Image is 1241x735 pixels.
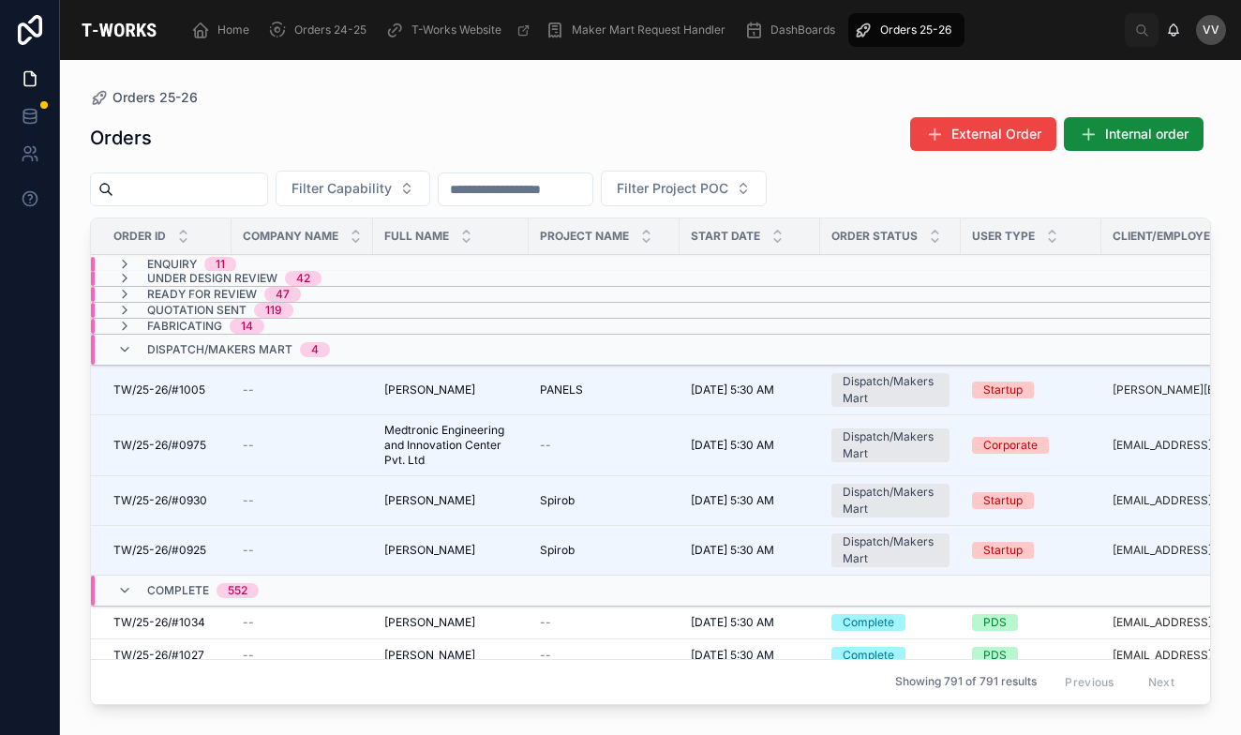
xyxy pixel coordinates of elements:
[540,229,629,244] span: Project Name
[243,615,254,630] span: --
[113,493,207,508] span: TW/25-26/#0930
[292,179,392,198] span: Filter Capability
[691,648,809,663] a: [DATE] 5:30 AM
[147,303,247,318] span: Quotation Sent
[843,373,938,407] div: Dispatch/Makers Mart
[276,287,290,302] div: 47
[113,438,206,453] span: TW/25-26/#0975
[843,484,938,517] div: Dispatch/Makers Mart
[384,382,475,397] span: [PERSON_NAME]
[972,492,1090,509] a: Startup
[1064,117,1204,151] button: Internal order
[540,493,575,508] span: Spirob
[178,9,1125,51] div: scrollable content
[147,319,222,334] span: Fabricating
[951,125,1041,143] span: External Order
[265,303,282,318] div: 119
[691,615,809,630] a: [DATE] 5:30 AM
[113,648,204,663] span: TW/25-26/#1027
[617,179,728,198] span: Filter Project POC
[910,117,1056,151] button: External Order
[691,648,774,663] span: [DATE] 5:30 AM
[113,229,166,244] span: Order ID
[241,319,253,334] div: 14
[983,437,1038,454] div: Corporate
[540,438,551,453] span: --
[831,484,949,517] a: Dispatch/Makers Mart
[831,647,949,664] a: Complete
[384,615,517,630] a: [PERSON_NAME]
[983,382,1023,398] div: Startup
[147,257,197,272] span: Enquiry
[113,382,220,397] a: TW/25-26/#1005
[294,22,366,37] span: Orders 24-25
[147,342,292,357] span: Dispatch/Makers Mart
[147,583,209,598] span: Complete
[147,287,257,302] span: Ready for Review
[895,675,1037,690] span: Showing 791 of 791 results
[540,543,575,558] span: Spirob
[384,229,449,244] span: Full Name
[113,615,220,630] a: TW/25-26/#1034
[147,271,277,286] span: Under Design Review
[540,543,668,558] a: Spirob
[691,229,760,244] span: Start Date
[540,13,739,47] a: Maker Mart Request Handler
[691,543,774,558] span: [DATE] 5:30 AM
[880,22,951,37] span: Orders 25-26
[540,615,551,630] span: --
[572,22,725,37] span: Maker Mart Request Handler
[243,438,254,453] span: --
[1105,125,1189,143] span: Internal order
[831,428,949,462] a: Dispatch/Makers Mart
[113,615,205,630] span: TW/25-26/#1034
[90,125,152,151] h1: Orders
[113,543,220,558] a: TW/25-26/#0925
[113,438,220,453] a: TW/25-26/#0975
[243,382,254,397] span: --
[770,22,835,37] span: DashBoards
[540,438,668,453] a: --
[384,493,475,508] span: [PERSON_NAME]
[113,543,206,558] span: TW/25-26/#0925
[831,533,949,567] a: Dispatch/Makers Mart
[243,648,254,663] span: --
[972,382,1090,398] a: Startup
[972,229,1035,244] span: User Type
[843,533,938,567] div: Dispatch/Makers Mart
[411,22,501,37] span: T-Works Website
[384,648,517,663] a: [PERSON_NAME]
[983,542,1023,559] div: Startup
[216,257,225,272] div: 11
[540,648,551,663] span: --
[243,648,362,663] a: --
[113,382,205,397] span: TW/25-26/#1005
[843,614,894,631] div: Complete
[831,614,949,631] a: Complete
[113,493,220,508] a: TW/25-26/#0930
[243,543,362,558] a: --
[384,423,517,468] a: Medtronic Engineering and Innovation Center Pvt. Ltd
[243,229,338,244] span: Company Name
[848,13,964,47] a: Orders 25-26
[217,22,249,37] span: Home
[243,543,254,558] span: --
[384,382,517,397] a: [PERSON_NAME]
[90,88,198,107] a: Orders 25-26
[831,229,918,244] span: Order Status
[972,542,1090,559] a: Startup
[691,382,774,397] span: [DATE] 5:30 AM
[112,88,198,107] span: Orders 25-26
[739,13,848,47] a: DashBoards
[691,493,809,508] a: [DATE] 5:30 AM
[540,615,668,630] a: --
[831,373,949,407] a: Dispatch/Makers Mart
[691,493,774,508] span: [DATE] 5:30 AM
[972,614,1090,631] a: PDS
[843,428,938,462] div: Dispatch/Makers Mart
[380,13,540,47] a: T-Works Website
[243,493,254,508] span: --
[276,171,430,206] button: Select Button
[691,438,809,453] a: [DATE] 5:30 AM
